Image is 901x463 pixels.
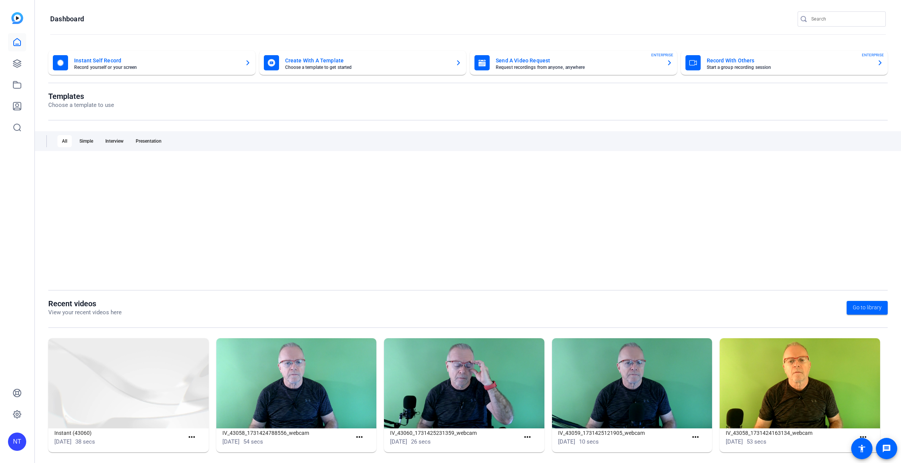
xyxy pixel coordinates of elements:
[75,438,95,445] span: 38 secs
[681,51,888,75] button: Record With OthersStart a group recording sessionENTERPRISE
[75,135,98,147] div: Simple
[131,135,166,147] div: Presentation
[216,338,377,428] img: IV_43058_1731424788556_webcam
[48,92,114,101] h1: Templates
[48,101,114,110] p: Choose a template to use
[853,304,882,312] span: Go to library
[496,56,660,65] mat-card-title: Send A Video Request
[54,428,184,438] h1: Instant (43060)
[862,52,884,58] span: ENTERPRISE
[8,433,26,451] div: NT
[48,308,122,317] p: View your recent videos here
[411,438,431,445] span: 26 secs
[858,433,868,442] mat-icon: more_horiz
[50,14,84,24] h1: Dashboard
[552,338,712,428] img: IV_43059_1731425121905_webcam
[558,438,575,445] span: [DATE]
[747,438,766,445] span: 53 secs
[74,56,239,65] mat-card-title: Instant Self Record
[496,65,660,70] mat-card-subtitle: Request recordings from anyone, anywhere
[57,135,72,147] div: All
[54,438,71,445] span: [DATE]
[726,438,743,445] span: [DATE]
[523,433,532,442] mat-icon: more_horiz
[285,56,450,65] mat-card-title: Create With A Template
[384,338,544,428] img: IV_43060_1731425231359_webcam
[720,338,880,428] img: IV_43058_1731424163134_webcam
[48,338,209,428] img: Instant (43060)
[48,299,122,308] h1: Recent videos
[243,438,263,445] span: 54 secs
[101,135,128,147] div: Interview
[847,301,888,315] a: Go to library
[74,65,239,70] mat-card-subtitle: Record yourself or your screen
[222,428,352,438] h1: IV_43058_1731424788556_webcam
[857,444,866,453] mat-icon: accessibility
[651,52,673,58] span: ENTERPRISE
[811,14,880,24] input: Search
[355,433,364,442] mat-icon: more_horiz
[579,438,599,445] span: 10 secs
[707,56,871,65] mat-card-title: Record With Others
[558,428,688,438] h1: IV_43059_1731425121905_webcam
[726,428,855,438] h1: IV_43058_1731424163134_webcam
[11,12,23,24] img: blue-gradient.svg
[285,65,450,70] mat-card-subtitle: Choose a template to get started
[691,433,700,442] mat-icon: more_horiz
[187,433,197,442] mat-icon: more_horiz
[882,444,891,453] mat-icon: message
[259,51,466,75] button: Create With A TemplateChoose a template to get started
[222,438,240,445] span: [DATE]
[470,51,677,75] button: Send A Video RequestRequest recordings from anyone, anywhereENTERPRISE
[390,428,520,438] h1: IV_43060_1731425231359_webcam
[390,438,407,445] span: [DATE]
[48,51,255,75] button: Instant Self RecordRecord yourself or your screen
[707,65,871,70] mat-card-subtitle: Start a group recording session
